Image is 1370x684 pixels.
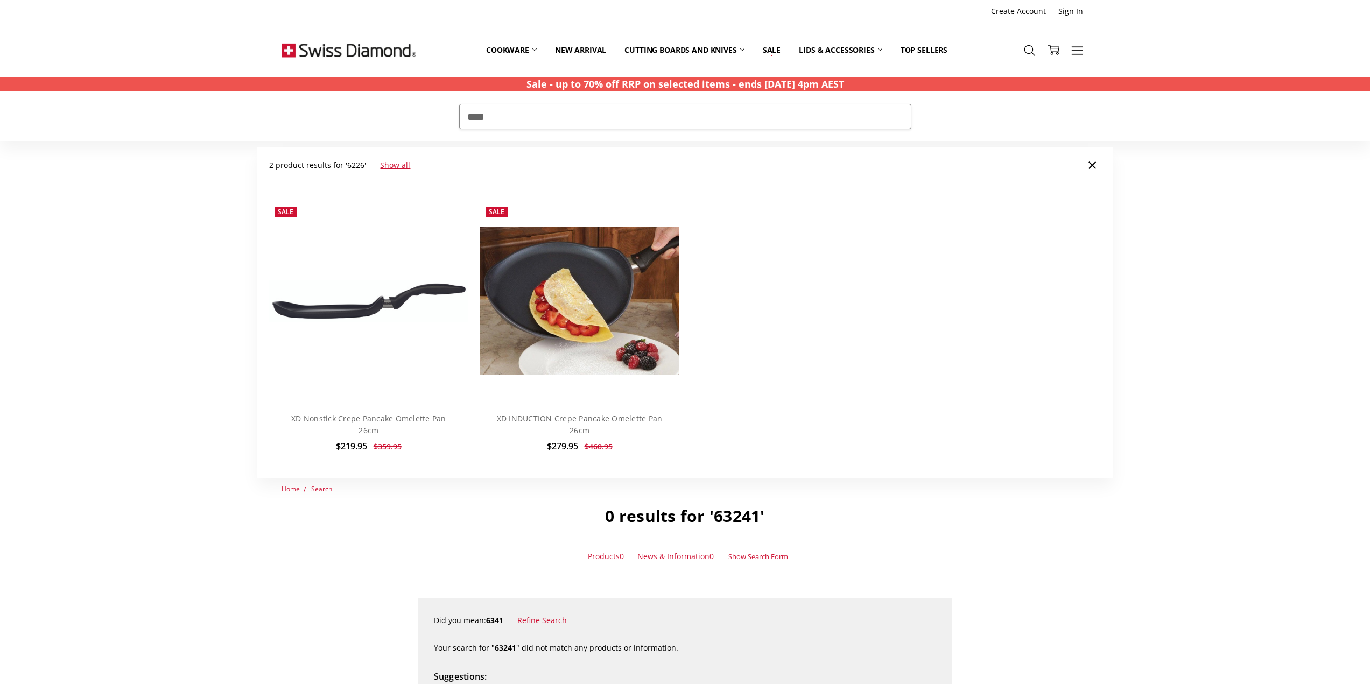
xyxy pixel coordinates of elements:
span: × [1087,153,1097,176]
strong: Sale - up to 70% off RRP on selected items - ends [DATE] 4pm AEST [526,77,844,90]
a: Show all [380,160,410,170]
a: Close [1084,156,1101,173]
span: Sale [278,207,293,216]
h5: Suggestions: [434,670,937,684]
h1: 0 results for '63241' [282,506,1089,526]
span: $219.95 [336,440,367,452]
span: 0 [709,551,714,561]
span: $279.95 [547,440,578,452]
a: Sign In [1052,4,1089,19]
img: XD INDUCTION Crepe Pancake Omelette Pan 26cm [480,227,679,376]
a: Sale [754,26,790,74]
a: New arrival [546,26,615,74]
a: XD INDUCTION Crepe Pancake Omelette Pan 26cm [497,413,663,435]
span: $359.95 [374,441,402,452]
a: Show Search Form [728,551,788,562]
span: $460.95 [585,441,613,452]
span: Sale [489,207,504,216]
p: Your search for " " did not match any products or information. [434,642,937,654]
a: Search [311,484,332,493]
a: Cutting boards and knives [615,26,754,74]
a: Home [282,484,300,493]
a: XD Nonstick Crepe Pancake Omelette Pan 26cm [291,413,446,435]
a: Create Account [985,4,1052,19]
img: Free Shipping On Every Order [282,23,416,77]
a: Refine Search [517,615,567,625]
img: XD Nonstick Crepe Pancake Omelette Pan 26cm [269,280,468,322]
div: Did you mean: [434,615,937,626]
a: Cookware [477,26,546,74]
span: 2 product results for '6226' [269,160,366,170]
a: Lids & Accessories [790,26,891,74]
strong: 6341 [486,615,503,625]
a: Products0 [588,551,624,562]
a: News & Information0 [637,551,714,561]
span: 0 [620,551,624,561]
a: Top Sellers [891,26,957,74]
strong: 63241 [495,643,516,653]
